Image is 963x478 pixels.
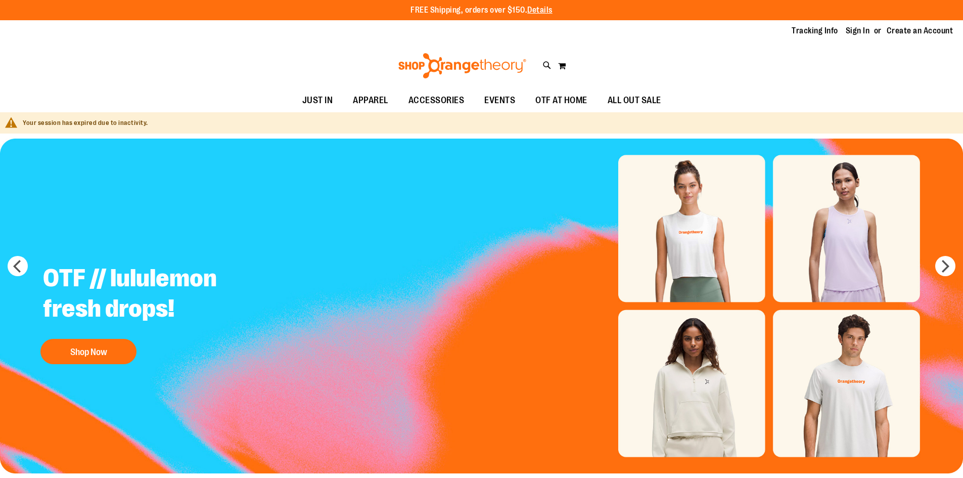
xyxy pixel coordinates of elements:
[484,89,515,112] span: EVENTS
[397,53,528,78] img: Shop Orangetheory
[353,89,388,112] span: APPAREL
[887,25,953,36] a: Create an Account
[8,256,28,276] button: prev
[35,255,287,369] a: OTF // lululemon fresh drops! Shop Now
[527,6,553,15] a: Details
[846,25,870,36] a: Sign In
[792,25,838,36] a: Tracking Info
[608,89,661,112] span: ALL OUT SALE
[23,118,953,128] div: Your session has expired due to inactivity.
[40,339,136,364] button: Shop Now
[302,89,333,112] span: JUST IN
[935,256,955,276] button: next
[410,5,553,16] p: FREE Shipping, orders over $150.
[35,255,287,334] h2: OTF // lululemon fresh drops!
[535,89,587,112] span: OTF AT HOME
[408,89,465,112] span: ACCESSORIES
